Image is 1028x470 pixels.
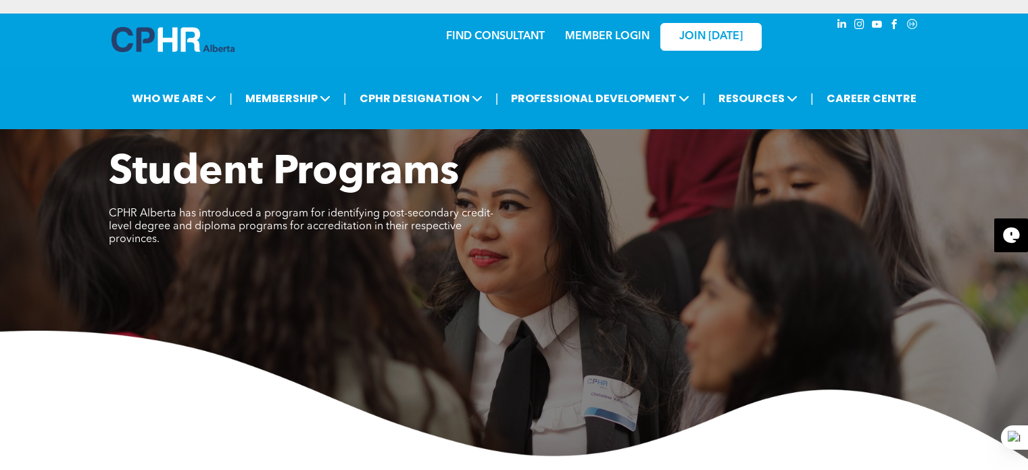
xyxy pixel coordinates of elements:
[507,86,693,111] span: PROFESSIONAL DEVELOPMENT
[852,17,867,35] a: instagram
[343,85,347,112] li: |
[128,86,220,111] span: WHO WE ARE
[446,31,545,42] a: FIND CONSULTANT
[229,85,232,112] li: |
[356,86,487,111] span: CPHR DESIGNATION
[702,85,706,112] li: |
[905,17,920,35] a: Social network
[241,86,335,111] span: MEMBERSHIP
[109,153,459,193] span: Student Programs
[660,23,762,51] a: JOIN [DATE]
[714,86,802,111] span: RESOURCES
[870,17,885,35] a: youtube
[835,17,850,35] a: linkedin
[823,86,921,111] a: CAREER CENTRE
[109,208,493,245] span: CPHR Alberta has introduced a program for identifying post-secondary credit-level degree and dipl...
[887,17,902,35] a: facebook
[495,85,499,112] li: |
[112,27,235,52] img: A blue and white logo for cp alberta
[679,30,743,43] span: JOIN [DATE]
[810,85,814,112] li: |
[565,31,650,42] a: MEMBER LOGIN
